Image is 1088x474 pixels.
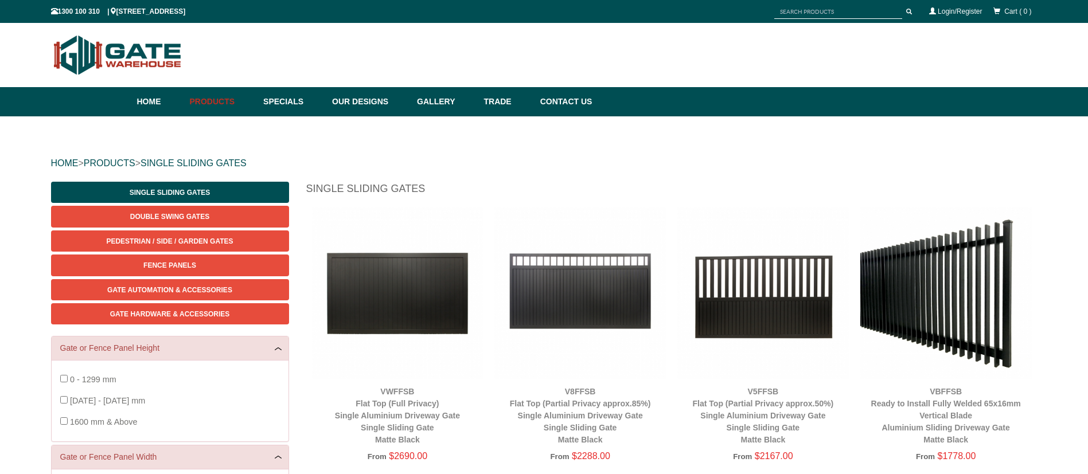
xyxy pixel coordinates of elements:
[51,303,289,324] a: Gate Hardware & Accessories
[389,451,427,461] span: $2690.00
[550,452,569,461] span: From
[107,286,232,294] span: Gate Automation & Accessories
[535,87,592,116] a: Contact Us
[478,87,534,116] a: Trade
[51,145,1038,182] div: > >
[677,207,849,379] img: V5FFSB - Flat Top (Partial Privacy approx.50%) - Single Aluminium Driveway Gate - Single Sliding ...
[871,387,1021,444] a: VBFFSBReady to Install Fully Welded 65x16mm Vertical BladeAluminium Sliding Driveway GateMatte Black
[184,87,258,116] a: Products
[411,87,478,116] a: Gallery
[774,5,902,19] input: SEARCH PRODUCTS
[106,237,233,245] span: Pedestrian / Side / Garden Gates
[51,279,289,300] a: Gate Automation & Accessories
[137,87,184,116] a: Home
[70,396,145,405] span: [DATE] - [DATE] mm
[368,452,387,461] span: From
[51,230,289,252] a: Pedestrian / Side / Garden Gates
[312,207,483,379] img: VWFFSB - Flat Top (Full Privacy) - Single Aluminium Driveway Gate - Single Sliding Gate - Matte B...
[916,452,935,461] span: From
[51,29,185,81] img: Gate Warehouse
[60,451,280,463] a: Gate or Fence Panel Width
[306,182,1038,202] h1: Single Sliding Gates
[755,451,793,461] span: $2167.00
[130,189,210,197] span: Single Sliding Gates
[494,207,666,379] img: V8FFSB - Flat Top (Partial Privacy approx.85%) - Single Aluminium Driveway Gate - Single Sliding ...
[130,213,209,221] span: Double Swing Gates
[693,387,834,444] a: V5FFSBFlat Top (Partial Privacy approx.50%)Single Aluminium Driveway GateSingle Sliding GateMatte...
[143,261,196,269] span: Fence Panels
[84,158,135,168] a: PRODUCTS
[60,342,280,354] a: Gate or Fence Panel Height
[258,87,326,116] a: Specials
[860,207,1032,379] img: VBFFSB - Ready to Install Fully Welded 65x16mm Vertical Blade - Aluminium Sliding Driveway Gate -...
[110,310,230,318] span: Gate Hardware & Accessories
[572,451,610,461] span: $2288.00
[938,7,982,15] a: Login/Register
[938,451,976,461] span: $1778.00
[70,375,116,384] span: 0 - 1299 mm
[51,206,289,227] a: Double Swing Gates
[335,387,460,444] a: VWFFSBFlat Top (Full Privacy)Single Aluminium Driveway GateSingle Sliding GateMatte Black
[733,452,752,461] span: From
[51,254,289,276] a: Fence Panels
[70,417,138,426] span: 1600 mm & Above
[51,182,289,203] a: Single Sliding Gates
[51,7,186,15] span: 1300 100 310 | [STREET_ADDRESS]
[51,158,79,168] a: HOME
[1004,7,1031,15] span: Cart ( 0 )
[141,158,247,168] a: SINGLE SLIDING GATES
[326,87,411,116] a: Our Designs
[510,387,651,444] a: V8FFSBFlat Top (Partial Privacy approx.85%)Single Aluminium Driveway GateSingle Sliding GateMatte...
